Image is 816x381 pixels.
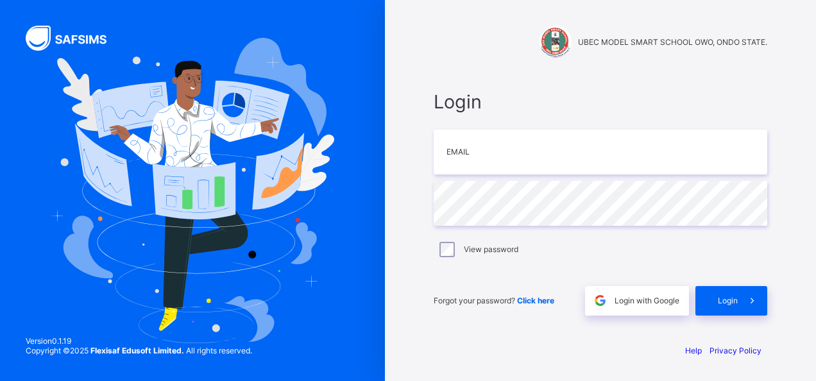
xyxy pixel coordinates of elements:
span: Forgot your password? [434,296,554,305]
a: Click here [517,296,554,305]
span: Login with Google [615,296,679,305]
label: View password [464,244,518,254]
img: Hero Image [51,38,334,343]
span: Login [718,296,738,305]
img: google.396cfc9801f0270233282035f929180a.svg [593,293,608,308]
strong: Flexisaf Edusoft Limited. [90,346,184,355]
span: Login [434,90,767,113]
img: SAFSIMS Logo [26,26,122,51]
span: Copyright © 2025 All rights reserved. [26,346,252,355]
span: Version 0.1.19 [26,336,252,346]
span: UBEC MODEL SMART SCHOOL OWO, ONDO STATE. [578,37,767,47]
a: Help [685,346,702,355]
a: Privacy Policy [710,346,761,355]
